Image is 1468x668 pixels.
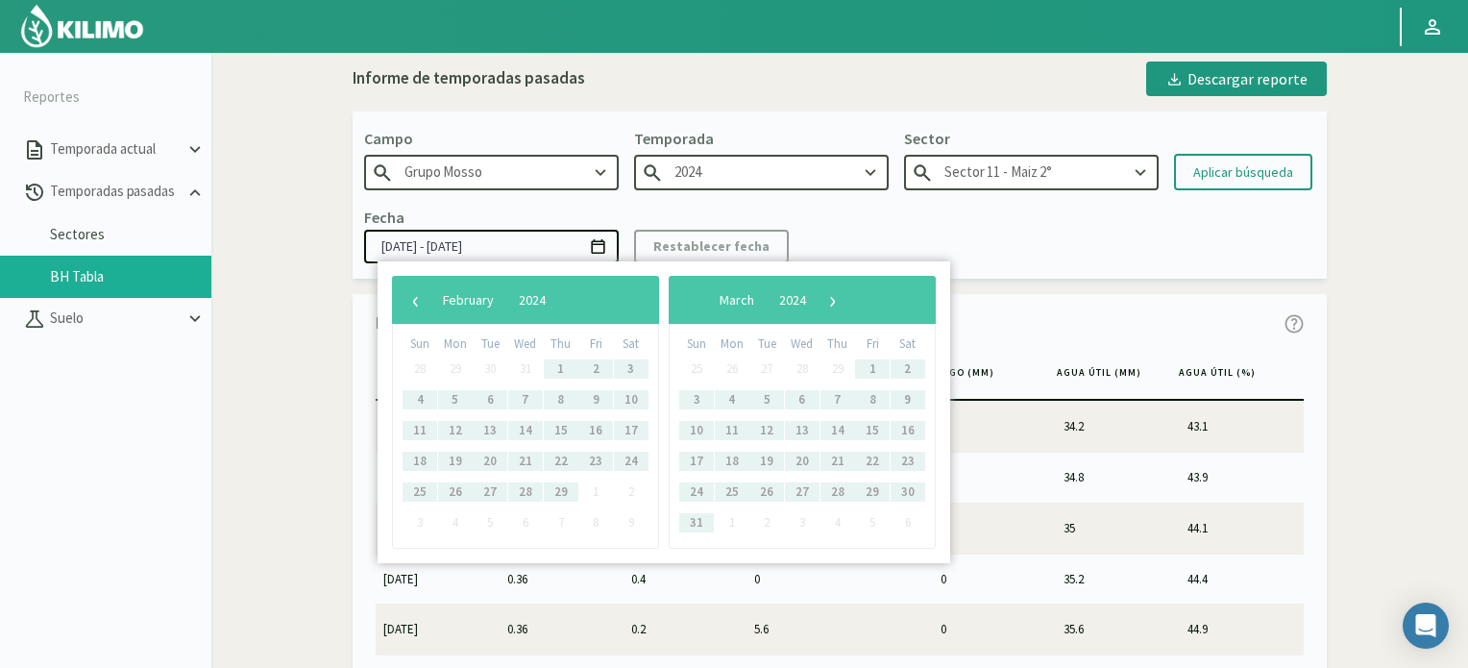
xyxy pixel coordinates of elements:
th: weekday [715,334,750,354]
span: 3 [681,384,712,415]
p: Temporada [634,127,889,150]
th: weekday [890,334,925,354]
span: 4 [404,384,435,415]
span: 3 [787,507,818,538]
button: Descargar reporte [1146,62,1327,96]
span: 8 [857,384,888,415]
th: weekday [679,334,715,354]
th: weekday [438,334,474,354]
span: 31 [681,507,712,538]
span: 29 [440,354,471,384]
p: Campo [364,127,619,150]
span: 25 [717,477,747,507]
span: 9 [893,384,923,415]
td: 35 [1056,503,1180,553]
td: 0 [933,401,1057,451]
span: 1 [580,477,611,507]
span: 2 [580,354,611,384]
th: Riego (MM) [926,358,1049,400]
span: 13 [787,415,818,446]
span: 26 [751,477,782,507]
span: 5 [857,507,888,538]
span: 4 [440,507,471,538]
th: Agua Útil (%) [1171,358,1294,400]
span: 29 [546,477,576,507]
th: Agua útil (MM) [1049,358,1172,400]
button: February [430,285,506,314]
span: 2 [616,477,647,507]
span: 14 [510,415,541,446]
span: 27 [787,477,818,507]
span: 18 [404,446,435,477]
span: February [443,291,494,309]
span: 25 [681,354,712,384]
span: 1 [717,507,747,538]
p: Temporada actual [46,138,184,161]
button: March [707,285,767,314]
span: 29 [822,354,853,384]
input: Escribe para buscar [634,155,889,190]
span: 28 [787,354,818,384]
span: 5 [440,384,471,415]
span: 20 [787,446,818,477]
span: 5 [751,384,782,415]
div: Descargar reporte [1165,67,1308,90]
span: 7 [510,384,541,415]
td: 44.1 [1180,503,1304,553]
th: weekday [749,334,785,354]
td: 0 [933,452,1057,502]
td: 34.8 [1056,452,1180,502]
td: 0 [933,605,1057,655]
td: 43.9 [1180,452,1304,502]
span: 1 [857,354,888,384]
span: 19 [751,446,782,477]
span: 24 [616,446,647,477]
span: 28 [822,477,853,507]
div: Informe de temporadas pasadas [353,66,585,91]
span: 28 [510,477,541,507]
a: BH Tabla [50,268,211,285]
span: 14 [822,415,853,446]
input: Escribe para buscar [364,155,619,190]
span: 6 [893,507,923,538]
button: ‹ [402,285,430,314]
span: 21 [822,446,853,477]
td: 0.36 [500,554,624,604]
th: weekday [508,334,544,354]
th: weekday [785,334,820,354]
span: 12 [440,415,471,446]
td: [DATE] [376,554,500,604]
th: weekday [473,334,508,354]
img: Kilimo [19,3,145,49]
span: 29 [857,477,888,507]
span: 26 [717,354,747,384]
div: Aplicar búsqueda [1193,162,1293,183]
th: weekday [543,334,578,354]
span: 2 [893,354,923,384]
td: 44.9 [1180,605,1304,655]
td: 0 [746,554,932,604]
span: 30 [893,477,923,507]
td: 0.36 [500,605,624,655]
bs-datepicker-navigation-view: ​ ​ ​ [678,286,847,304]
span: 1 [546,354,576,384]
td: 43.1 [1180,401,1304,451]
span: 6 [787,384,818,415]
span: 26 [440,477,471,507]
span: 18 [717,446,747,477]
span: 4 [822,507,853,538]
span: 7 [546,507,576,538]
bs-daterangepicker-container: calendar [205,261,777,563]
td: 35.2 [1056,554,1180,604]
th: weekday [578,334,614,354]
span: 23 [580,446,611,477]
span: 16 [580,415,611,446]
button: 2024 [506,285,558,314]
p: Sector [904,127,1159,150]
button: › [819,285,847,314]
p: Suelo [46,308,184,330]
span: 5 [475,507,505,538]
span: 27 [475,477,505,507]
